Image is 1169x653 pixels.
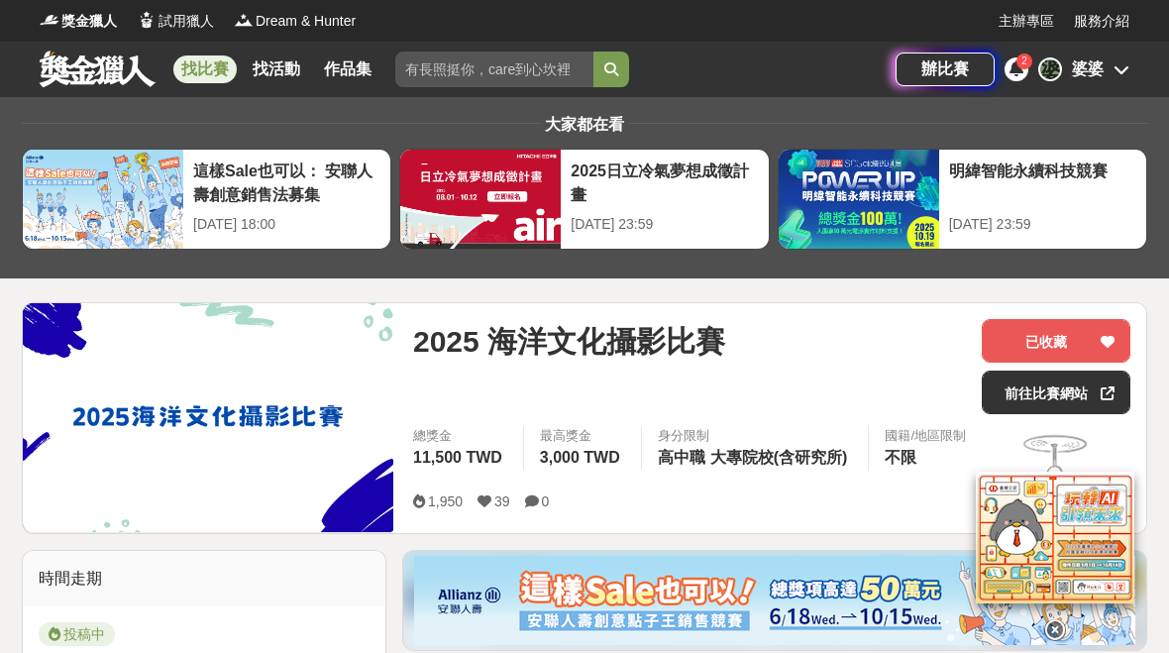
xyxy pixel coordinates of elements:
[710,449,848,466] span: 大專院校(含研究所)
[234,10,254,30] img: Logo
[245,55,308,83] a: 找活動
[885,426,966,446] div: 國籍/地區限制
[23,551,385,606] div: 時間走期
[40,10,59,30] img: Logo
[40,11,117,32] a: Logo獎金獵人
[571,214,758,235] div: [DATE] 23:59
[61,11,117,32] span: 獎金獵人
[316,55,379,83] a: 作品集
[999,11,1054,32] a: 主辦專區
[413,319,725,364] span: 2025 海洋文化攝影比賽
[982,371,1130,414] a: 前往比賽網站
[658,426,853,446] div: 身分限制
[540,426,625,446] span: 最高獎金
[428,493,463,509] span: 1,950
[658,449,705,466] span: 高中職
[1072,57,1104,81] div: 婆婆
[982,319,1130,363] button: 已收藏
[173,55,237,83] a: 找比賽
[949,160,1136,204] div: 明緯智能永續科技競賽
[896,53,995,86] a: 辦比賽
[256,11,356,32] span: Dream & Hunter
[540,116,629,133] span: 大家都在看
[494,493,510,509] span: 39
[137,11,214,32] a: Logo試用獵人
[234,11,356,32] a: LogoDream & Hunter
[39,622,115,646] span: 投稿中
[22,149,391,250] a: 這樣Sale也可以： 安聯人壽創意銷售法募集[DATE] 18:00
[540,449,620,466] span: 3,000 TWD
[413,426,507,446] span: 總獎金
[137,10,157,30] img: Logo
[885,449,916,466] span: 不限
[413,449,502,466] span: 11,500 TWD
[571,160,758,204] div: 2025日立冷氣夢想成徵計畫
[395,52,593,87] input: 有長照挺你，care到心坎裡！青春出手，拍出照顧 影音徵件活動
[399,149,769,250] a: 2025日立冷氣夢想成徵計畫[DATE] 23:59
[193,160,380,204] div: 這樣Sale也可以： 安聯人壽創意銷售法募集
[542,493,550,509] span: 0
[193,214,380,235] div: [DATE] 18:00
[23,303,393,532] img: Cover Image
[778,149,1147,250] a: 明緯智能永續科技競賽[DATE] 23:59
[159,11,214,32] span: 試用獵人
[414,556,1135,645] img: dcc59076-91c0-4acb-9c6b-a1d413182f46.png
[949,214,1136,235] div: [DATE] 23:59
[1074,11,1129,32] a: 服務介紹
[976,472,1134,603] img: d2146d9a-e6f6-4337-9592-8cefde37ba6b.png
[1021,55,1027,66] span: 2
[1038,57,1062,81] div: 婆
